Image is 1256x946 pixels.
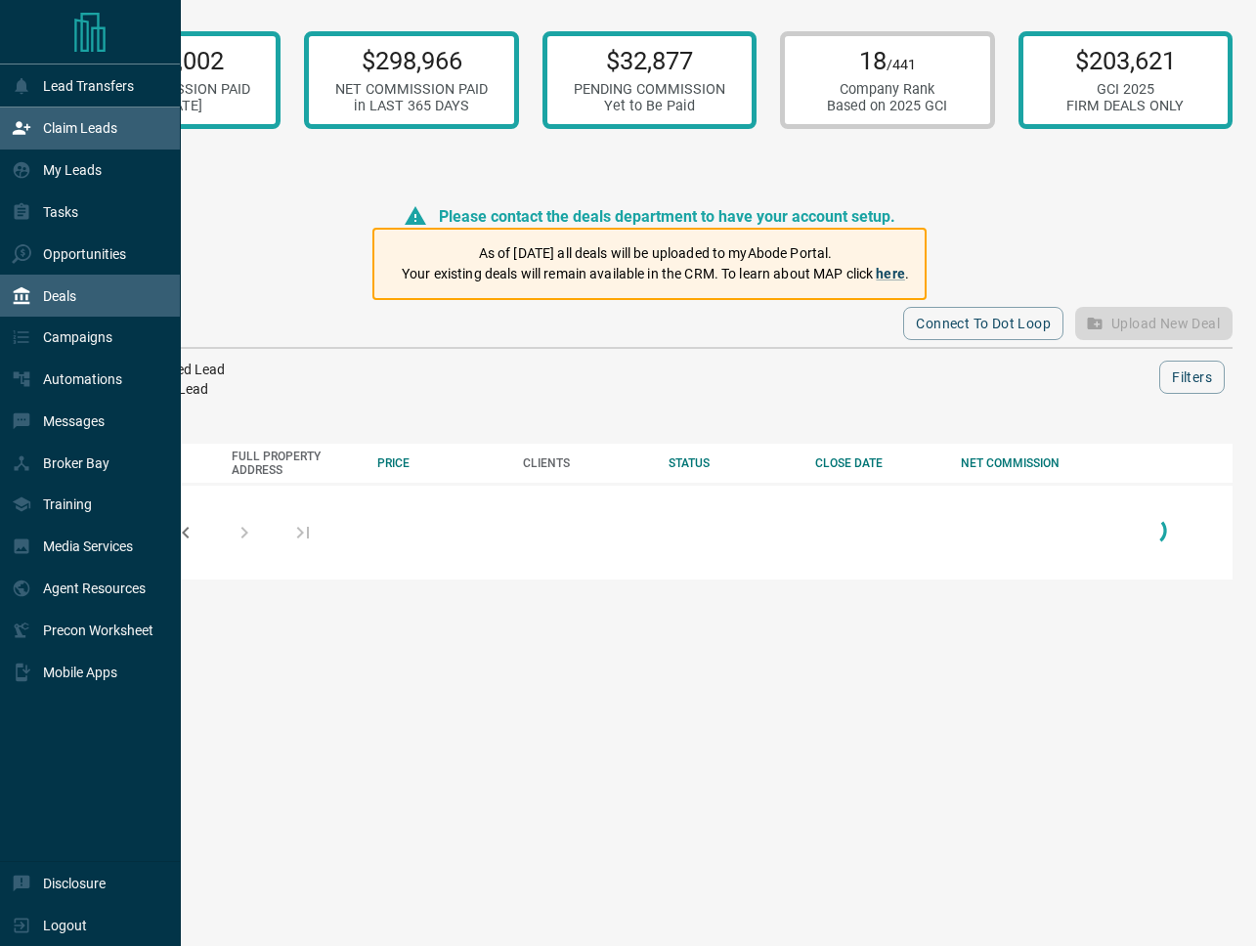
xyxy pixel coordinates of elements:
a: here [876,266,905,281]
div: GCI 2025 [1066,81,1184,98]
button: Connect to Dot Loop [903,307,1063,340]
button: Filters [1159,361,1225,394]
div: Company Rank [827,81,947,98]
div: NET COMMISSION PAID [335,81,488,98]
div: FIRM DEALS ONLY [1066,98,1184,114]
p: Your existing deals will remain available in the CRM. To learn about MAP click . [402,264,909,284]
div: Loading [1133,511,1172,553]
div: Please contact the deals department to have your account setup. [404,204,895,228]
p: $298,966 [335,46,488,75]
div: in LAST 365 DAYS [335,98,488,114]
div: PRICE [377,456,503,470]
div: Yet to Be Paid [574,98,725,114]
div: Based on 2025 GCI [827,98,947,114]
p: As of [DATE] all deals will be uploaded to myAbode Portal. [402,243,909,264]
p: 18 [827,46,947,75]
div: CLIENTS [523,456,649,470]
p: $32,877 [574,46,725,75]
div: STATUS [669,456,795,470]
div: FULL PROPERTY ADDRESS [232,450,358,477]
div: PENDING COMMISSION [574,81,725,98]
div: NET COMMISSION [961,456,1088,470]
span: /441 [887,57,916,73]
div: CLOSE DATE [815,456,941,470]
p: $203,621 [1066,46,1184,75]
